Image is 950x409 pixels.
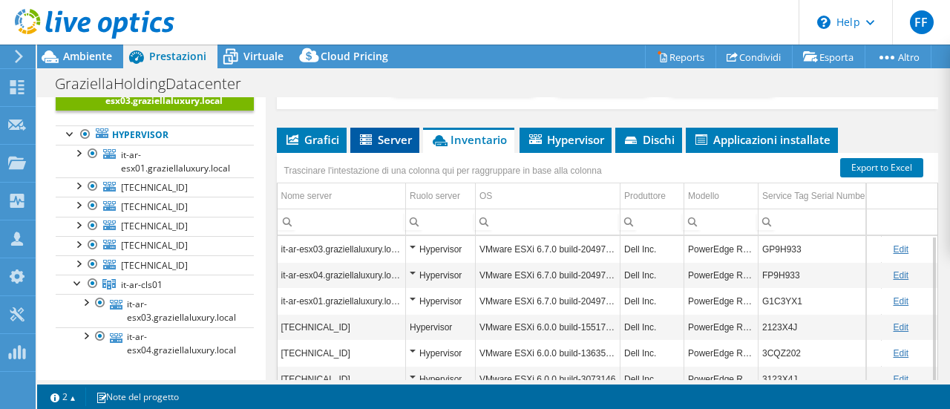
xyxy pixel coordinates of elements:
[684,340,759,366] td: Column Modello, Value PowerEdge R720
[759,340,882,366] td: Column Service Tag Serial Number, Value 3CQZ202
[620,366,684,392] td: Column Produttore, Value Dell Inc.
[278,340,406,366] td: Column Nome server, Value 192.168.200.46
[278,314,406,340] td: Column Nome server, Value 192.168.203.112
[476,366,620,392] td: Column OS, Value VMware ESXi 6.0.0 build-3073146
[476,262,620,288] td: Column OS, Value VMware ESXi 6.7.0 build-20497097
[410,266,471,284] div: Hypervisor
[121,220,188,232] span: [TECHNICAL_ID]
[817,16,831,29] svg: \n
[278,262,406,288] td: Column Nome server, Value it-ar-esx04.graziellaluxury.local
[281,187,332,205] div: Nome server
[406,183,476,209] td: Ruolo server Column
[893,322,908,333] a: Edit
[48,76,264,92] h1: GraziellaHoldingDatacenter
[684,262,759,288] td: Column Modello, Value PowerEdge R640
[759,314,882,340] td: Column Service Tag Serial Number, Value 2123X4J
[121,181,188,194] span: [TECHNICAL_ID]
[56,125,254,145] a: Hypervisor
[56,294,254,327] a: it-ar-esx03.graziellaluxury.local
[865,45,931,68] a: Altro
[476,314,620,340] td: Column OS, Value VMware ESXi 6.0.0 build-15517548
[620,236,684,262] td: Column Produttore, Value Dell Inc.
[623,132,675,147] span: Dischi
[121,200,188,213] span: [TECHNICAL_ID]
[410,187,460,205] div: Ruolo server
[56,236,254,255] a: [TECHNICAL_ID]
[893,374,908,385] a: Edit
[620,209,684,235] td: Column Produttore, Filter cell
[684,288,759,314] td: Column Modello, Value PowerEdge R720
[759,262,882,288] td: Column Service Tag Serial Number, Value FP9H933
[893,296,908,307] a: Edit
[406,366,476,392] td: Column Ruolo server, Value Hypervisor
[645,45,716,68] a: Reports
[620,288,684,314] td: Column Produttore, Value Dell Inc.
[410,241,471,258] div: Hypervisor
[476,183,620,209] td: OS Column
[620,340,684,366] td: Column Produttore, Value Dell Inc.
[410,344,471,362] div: Hypervisor
[620,314,684,340] td: Column Produttore, Value Dell Inc.
[624,187,666,205] div: Produttore
[56,197,254,216] a: [TECHNICAL_ID]
[840,158,923,177] a: Export to Excel
[762,187,868,205] div: Service Tag Serial Number
[476,209,620,235] td: Column OS, Filter cell
[684,183,759,209] td: Modello Column
[759,183,882,209] td: Service Tag Serial Number Column
[406,236,476,262] td: Column Ruolo server, Value Hypervisor
[410,370,471,388] div: Hypervisor
[620,183,684,209] td: Produttore Column
[893,244,908,255] a: Edit
[406,262,476,288] td: Column Ruolo server, Value Hypervisor
[893,348,908,359] a: Edit
[410,318,471,336] div: Hypervisor
[893,270,908,281] a: Edit
[759,236,882,262] td: Column Service Tag Serial Number, Value GP9H933
[358,132,412,147] span: Server
[406,340,476,366] td: Column Ruolo server, Value Hypervisor
[684,314,759,340] td: Column Modello, Value PowerEdge R710
[406,314,476,340] td: Column Ruolo server, Value Hypervisor
[278,366,406,392] td: Column Nome server, Value 192.168.203.113
[476,288,620,314] td: Column OS, Value VMware ESXi 6.7.0 build-20497097
[278,236,406,262] td: Column Nome server, Value it-ar-esx03.graziellaluxury.local
[759,288,882,314] td: Column Service Tag Serial Number, Value G1C3YX1
[684,236,759,262] td: Column Modello, Value PowerEdge R640
[476,340,620,366] td: Column OS, Value VMware ESXi 6.0.0 build-13635687
[56,327,254,360] a: it-ar-esx04.graziellaluxury.local
[63,49,112,63] span: Ambiente
[56,177,254,197] a: [TECHNICAL_ID]
[56,255,254,275] a: [TECHNICAL_ID]
[476,236,620,262] td: Column OS, Value VMware ESXi 6.7.0 build-20497097
[792,45,865,68] a: Esporta
[684,209,759,235] td: Column Modello, Filter cell
[321,49,388,63] span: Cloud Pricing
[527,132,604,147] span: Hypervisor
[479,187,492,205] div: OS
[56,275,254,294] a: it-ar-cls01
[121,239,188,252] span: [TECHNICAL_ID]
[278,288,406,314] td: Column Nome server, Value it-ar-esx01.graziellaluxury.local
[121,259,188,272] span: [TECHNICAL_ID]
[910,10,934,34] span: FF
[278,209,406,235] td: Column Nome server, Filter cell
[715,45,793,68] a: Condividi
[406,288,476,314] td: Column Ruolo server, Value Hypervisor
[684,366,759,392] td: Column Modello, Value PowerEdge R710
[56,145,254,177] a: it-ar-esx01.graziellaluxury.local
[430,132,507,147] span: Inventario
[688,187,719,205] div: Modello
[56,217,254,236] a: [TECHNICAL_ID]
[759,366,882,392] td: Column Service Tag Serial Number, Value 3123X4J
[243,49,284,63] span: Virtuale
[281,160,606,181] div: Trascinare l'intestazione di una colonna qui per raggruppare in base alla colonna
[284,132,339,147] span: Grafici
[85,387,189,406] a: Note del progetto
[40,387,86,406] a: 2
[121,148,230,174] span: it-ar-esx01.graziellaluxury.local
[693,132,831,147] span: Applicazioni installate
[620,262,684,288] td: Column Produttore, Value Dell Inc.
[410,292,471,310] div: Hypervisor
[149,49,206,63] span: Prestazioni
